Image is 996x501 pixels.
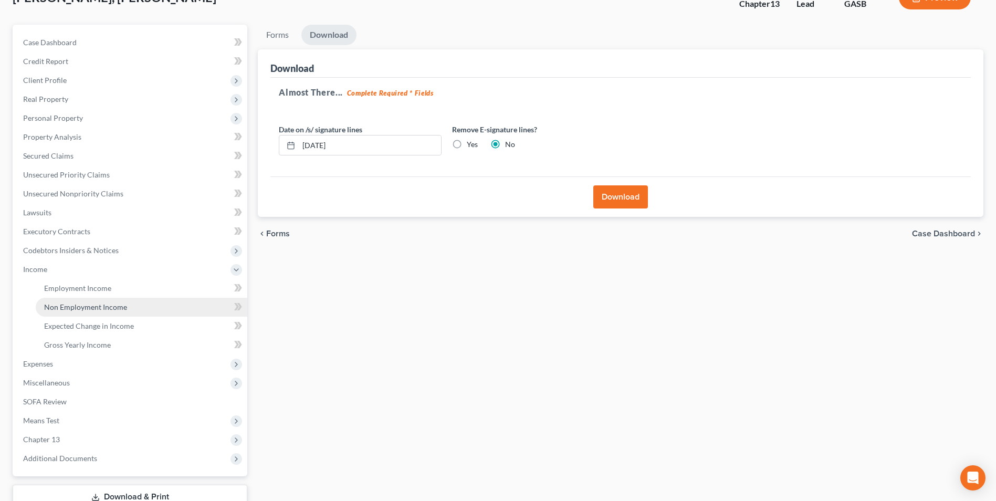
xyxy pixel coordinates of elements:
span: Secured Claims [23,151,74,160]
a: Gross Yearly Income [36,336,247,354]
a: Credit Report [15,52,247,71]
i: chevron_left [258,229,266,238]
h5: Almost There... [279,86,962,99]
a: Case Dashboard [15,33,247,52]
span: Unsecured Priority Claims [23,170,110,179]
a: Lawsuits [15,203,247,222]
span: Lawsuits [23,208,51,217]
span: Gross Yearly Income [44,340,111,349]
span: Unsecured Nonpriority Claims [23,189,123,198]
a: Secured Claims [15,147,247,165]
a: SOFA Review [15,392,247,411]
div: Open Intercom Messenger [960,465,985,490]
span: SOFA Review [23,397,67,406]
label: No [505,139,515,150]
a: Employment Income [36,279,247,298]
span: Property Analysis [23,132,81,141]
span: Employment Income [44,284,111,293]
a: Expected Change in Income [36,317,247,336]
a: Unsecured Priority Claims [15,165,247,184]
span: Expected Change in Income [44,321,134,330]
button: chevron_left Forms [258,229,304,238]
span: Miscellaneous [23,378,70,387]
a: Executory Contracts [15,222,247,241]
a: Property Analysis [15,128,247,147]
span: Client Profile [23,76,67,85]
label: Remove E-signature lines? [452,124,615,135]
label: Date on /s/ signature lines [279,124,362,135]
span: Personal Property [23,113,83,122]
span: Executory Contracts [23,227,90,236]
span: Credit Report [23,57,68,66]
a: Download [301,25,357,45]
span: Case Dashboard [912,229,975,238]
span: Real Property [23,95,68,103]
span: Means Test [23,416,59,425]
span: Non Employment Income [44,302,127,311]
span: Expenses [23,359,53,368]
span: Additional Documents [23,454,97,463]
label: Yes [467,139,478,150]
a: Non Employment Income [36,298,247,317]
span: Chapter 13 [23,435,60,444]
span: Codebtors Insiders & Notices [23,246,119,255]
button: Download [593,185,648,208]
a: Case Dashboard chevron_right [912,229,983,238]
span: Income [23,265,47,274]
div: Download [270,62,314,75]
input: MM/DD/YYYY [299,135,441,155]
a: Unsecured Nonpriority Claims [15,184,247,203]
span: Case Dashboard [23,38,77,47]
strong: Complete Required * Fields [347,89,434,97]
a: Forms [258,25,297,45]
span: Forms [266,229,290,238]
i: chevron_right [975,229,983,238]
